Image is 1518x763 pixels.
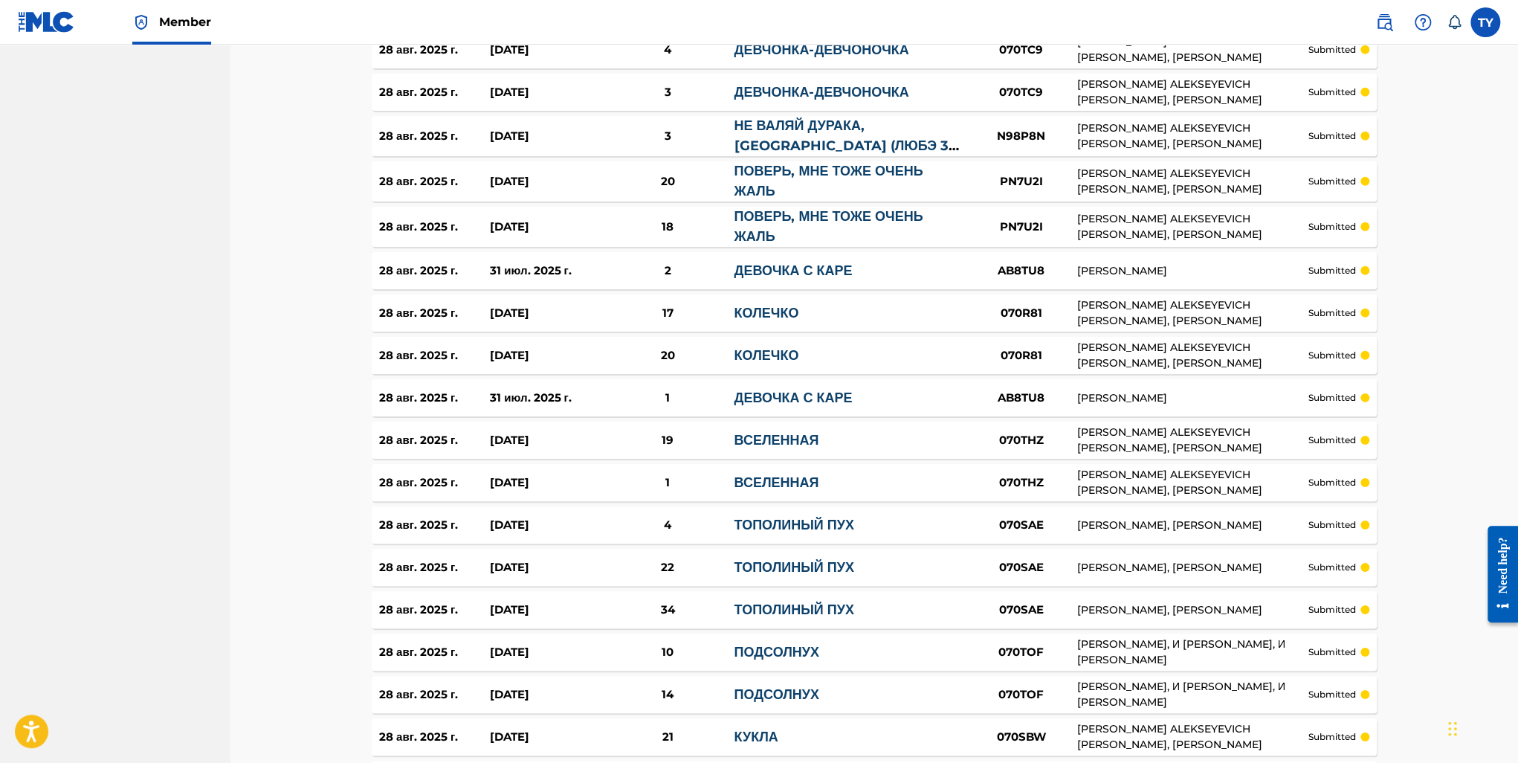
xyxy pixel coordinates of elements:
[734,729,778,745] a: КУКЛА
[966,173,1077,190] div: PN7U2I
[1077,637,1308,668] div: [PERSON_NAME], И [PERSON_NAME], И [PERSON_NAME]
[966,84,1077,101] div: 070TC9
[490,305,601,322] div: [DATE]
[1308,603,1356,616] p: submitted
[1077,518,1308,533] div: [PERSON_NAME], [PERSON_NAME]
[1077,263,1308,279] div: [PERSON_NAME]
[1308,391,1356,405] p: submitted
[490,602,601,619] div: [DATE]
[1308,518,1356,532] p: submitted
[734,263,852,279] a: ДЕВОЧКА С КАРЕ
[379,602,490,619] div: 28 авг. 2025 г.
[966,644,1077,661] div: 070TOF
[379,305,490,322] div: 28 авг. 2025 г.
[490,729,601,746] div: [DATE]
[1077,120,1308,152] div: [PERSON_NAME] ALEKSEYEVICH [PERSON_NAME], [PERSON_NAME]
[966,686,1077,704] div: 070TOF
[159,13,211,30] span: Member
[734,686,818,703] a: ПОДСОЛНУХ
[1444,692,1518,763] div: Виджет чата
[490,390,601,407] div: 31 июл. 2025 г.
[1077,34,1308,65] div: [PERSON_NAME] ALEKSEYEVICH [PERSON_NAME], [PERSON_NAME]
[1308,646,1356,659] p: submitted
[601,644,734,661] div: 10
[734,163,923,199] a: ПОВЕРЬ, МНЕ ТОЖЕ ОЧЕНЬ ЖАЛЬ
[1470,7,1500,37] div: User Menu
[379,173,490,190] div: 28 авг. 2025 г.
[379,644,490,661] div: 28 авг. 2025 г.
[734,517,853,533] a: ТОПОЛИНЫЙ ПУХ
[601,729,734,746] div: 21
[601,305,734,322] div: 17
[1308,476,1356,489] p: submitted
[734,42,908,58] a: ДЕВЧОНКА-ДЕВЧОНОЧКА
[1369,7,1399,37] a: Public Search
[379,686,490,704] div: 28 авг. 2025 г.
[734,559,853,576] a: ТОПОЛИНЫЙ ПУХ
[1077,211,1308,242] div: [PERSON_NAME] ALEKSEYEVICH [PERSON_NAME], [PERSON_NAME]
[966,559,1077,576] div: 070SAE
[1414,13,1432,31] img: help
[1077,425,1308,456] div: [PERSON_NAME] ALEKSEYEVICH [PERSON_NAME], [PERSON_NAME]
[734,117,960,194] a: НЕ ВАЛЯЙ ДУРАКА, [GEOGRAPHIC_DATA] (ЛЮБЭ 35. ВСЁ ОПЯТЬ НАЧИНАЕТСЯ. ТРИБЬЮТ)
[490,263,601,280] div: 31 июл. 2025 г.
[1308,688,1356,701] p: submitted
[1308,86,1356,99] p: submitted
[132,13,150,31] img: Top Rightsholder
[1077,721,1308,753] div: [PERSON_NAME] ALEKSEYEVICH [PERSON_NAME], [PERSON_NAME]
[966,305,1077,322] div: 070R81
[490,347,601,364] div: [DATE]
[379,219,490,236] div: 28 авг. 2025 г.
[1375,13,1393,31] img: search
[1476,514,1518,634] iframe: Resource Center
[1308,175,1356,188] p: submitted
[1308,43,1356,57] p: submitted
[379,42,490,59] div: 28 авг. 2025 г.
[734,208,923,245] a: ПОВЕРЬ, МНЕ ТОЖЕ ОЧЕНЬ ЖАЛЬ
[601,219,734,236] div: 18
[734,602,853,618] a: ТОПОЛИНЫЙ ПУХ
[601,390,734,407] div: 1
[966,474,1077,492] div: 070THZ
[601,173,734,190] div: 20
[1077,77,1308,108] div: [PERSON_NAME] ALEKSEYEVICH [PERSON_NAME], [PERSON_NAME]
[734,347,798,364] a: КОЛЕЧКО
[490,128,601,145] div: [DATE]
[1077,602,1308,618] div: [PERSON_NAME], [PERSON_NAME]
[601,128,734,145] div: 3
[1447,15,1462,30] div: Notifications
[1308,434,1356,447] p: submitted
[601,42,734,59] div: 4
[966,263,1077,280] div: AB8TU8
[490,517,601,534] div: [DATE]
[379,729,490,746] div: 28 авг. 2025 г.
[1448,706,1457,751] div: Перетащить
[1444,692,1518,763] iframe: Chat Widget
[734,474,818,491] a: ВСЕЛЕННАЯ
[490,219,601,236] div: [DATE]
[601,432,734,449] div: 19
[379,263,490,280] div: 28 авг. 2025 г.
[379,559,490,576] div: 28 авг. 2025 г.
[734,84,908,100] a: ДЕВЧОНКА-ДЕВЧОНОЧКА
[601,84,734,101] div: 3
[734,390,852,406] a: ДЕВОЧКА С КАРЕ
[966,517,1077,534] div: 070SAE
[379,128,490,145] div: 28 авг. 2025 г.
[1077,679,1308,710] div: [PERSON_NAME], И [PERSON_NAME], И [PERSON_NAME]
[1077,166,1308,197] div: [PERSON_NAME] ALEKSEYEVICH [PERSON_NAME], [PERSON_NAME]
[379,474,490,492] div: 28 авг. 2025 г.
[601,263,734,280] div: 2
[490,686,601,704] div: [DATE]
[490,559,601,576] div: [DATE]
[966,729,1077,746] div: 070SBW
[601,474,734,492] div: 1
[1077,340,1308,371] div: [PERSON_NAME] ALEKSEYEVICH [PERSON_NAME], [PERSON_NAME]
[1408,7,1438,37] div: Help
[1308,349,1356,362] p: submitted
[601,347,734,364] div: 20
[490,84,601,101] div: [DATE]
[1308,129,1356,143] p: submitted
[379,432,490,449] div: 28 авг. 2025 г.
